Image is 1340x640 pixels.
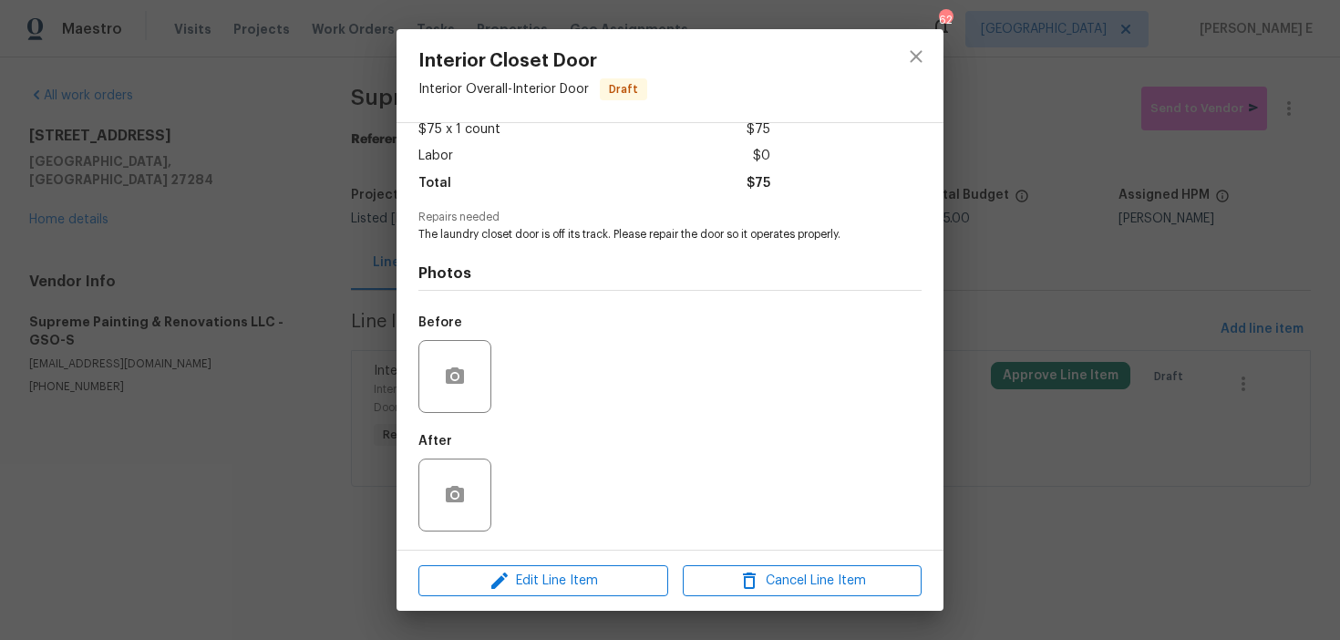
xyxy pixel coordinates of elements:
[894,35,938,78] button: close
[418,170,451,197] span: Total
[939,11,952,29] div: 62
[688,570,916,593] span: Cancel Line Item
[418,212,922,223] span: Repairs needed
[418,435,452,448] h5: After
[753,143,770,170] span: $0
[418,117,500,143] span: $75 x 1 count
[683,565,922,597] button: Cancel Line Item
[602,80,645,98] span: Draft
[747,117,770,143] span: $75
[418,264,922,283] h4: Photos
[418,51,647,71] span: Interior Closet Door
[418,316,462,329] h5: Before
[418,83,589,96] span: Interior Overall - Interior Door
[418,227,871,243] span: The laundry closet door is off its track. Please repair the door so it operates properly.
[424,570,663,593] span: Edit Line Item
[418,565,668,597] button: Edit Line Item
[747,170,770,197] span: $75
[418,143,453,170] span: Labor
